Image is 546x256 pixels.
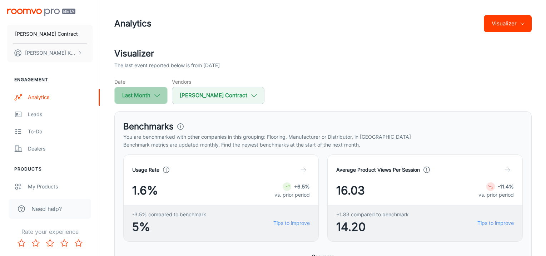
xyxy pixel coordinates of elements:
[336,182,365,199] span: 16.03
[114,87,168,104] button: Last Month
[273,219,310,227] a: Tips to improve
[28,110,93,118] div: Leads
[294,183,310,189] strong: +6.5%
[123,133,523,141] p: You are benchmarked with other companies in this grouping: Flooring, Manufacturer or Distributor,...
[57,236,71,250] button: Rate 4 star
[14,236,29,250] button: Rate 1 star
[498,183,514,189] strong: -11.4%
[31,205,62,213] span: Need help?
[28,145,93,153] div: Dealers
[15,30,78,38] p: [PERSON_NAME] Contract
[336,211,409,218] span: +1.83 compared to benchmark
[114,78,168,85] h5: Date
[336,218,409,236] span: 14.20
[132,166,159,174] h4: Usage Rate
[71,236,86,250] button: Rate 5 star
[172,78,264,85] h5: Vendors
[123,120,174,133] h3: Benchmarks
[132,182,158,199] span: 1.6%
[7,44,93,62] button: [PERSON_NAME] Kagwisa
[172,87,264,104] button: [PERSON_NAME] Contract
[132,218,206,236] span: 5%
[29,236,43,250] button: Rate 2 star
[7,25,93,43] button: [PERSON_NAME] Contract
[274,191,310,199] p: vs. prior period
[114,47,532,60] h2: Visualizer
[28,128,93,136] div: To-do
[43,236,57,250] button: Rate 3 star
[132,211,206,218] span: -3.5% compared to benchmark
[28,93,93,101] div: Analytics
[123,141,523,149] p: Benchmark metrics are updated monthly. Find the newest benchmarks at the start of the next month.
[25,49,75,57] p: [PERSON_NAME] Kagwisa
[28,183,93,191] div: My Products
[7,9,75,16] img: Roomvo PRO Beta
[478,191,514,199] p: vs. prior period
[477,219,514,227] a: Tips to improve
[336,166,420,174] h4: Average Product Views Per Session
[484,15,532,32] button: Visualizer
[114,17,152,30] h1: Analytics
[6,227,94,236] p: Rate your experience
[114,61,220,69] p: The last event reported below is from [DATE]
